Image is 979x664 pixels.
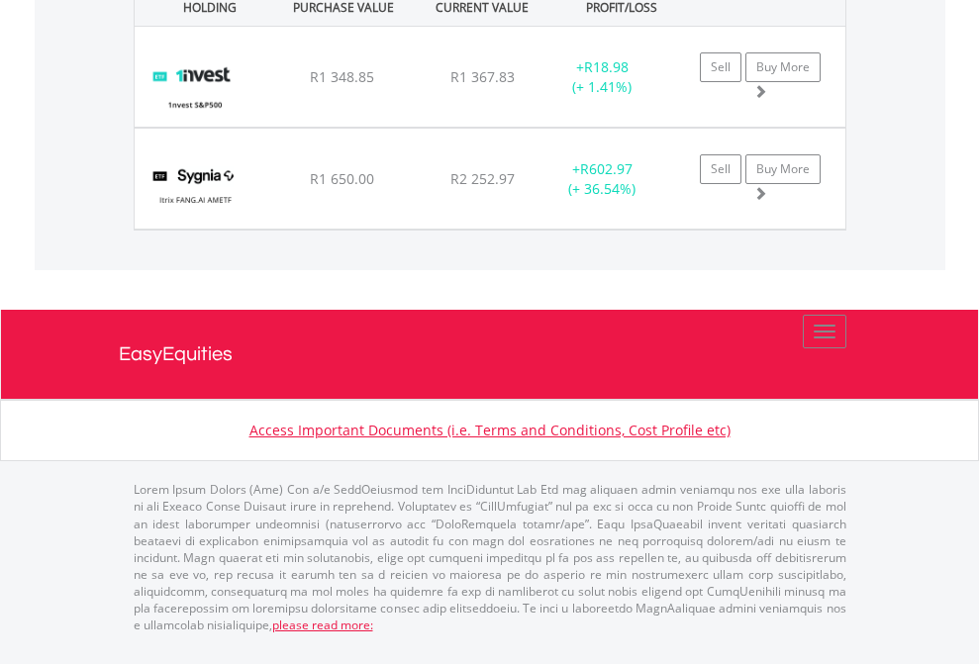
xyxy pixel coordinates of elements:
[310,169,374,188] span: R1 650.00
[700,154,741,184] a: Sell
[580,159,633,178] span: R602.97
[745,154,821,184] a: Buy More
[145,153,245,224] img: EQU.ZA.SYFANG.png
[700,52,741,82] a: Sell
[540,57,664,97] div: + (+ 1.41%)
[145,51,245,122] img: EQU.ZA.ETF500.png
[584,57,629,76] span: R18.98
[540,159,664,199] div: + (+ 36.54%)
[119,310,861,399] a: EasyEquities
[310,67,374,86] span: R1 348.85
[450,169,515,188] span: R2 252.97
[272,617,373,633] a: please read more:
[745,52,821,82] a: Buy More
[134,481,846,633] p: Lorem Ipsum Dolors (Ame) Con a/e SeddOeiusmod tem InciDiduntut Lab Etd mag aliquaen admin veniamq...
[249,421,731,439] a: Access Important Documents (i.e. Terms and Conditions, Cost Profile etc)
[450,67,515,86] span: R1 367.83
